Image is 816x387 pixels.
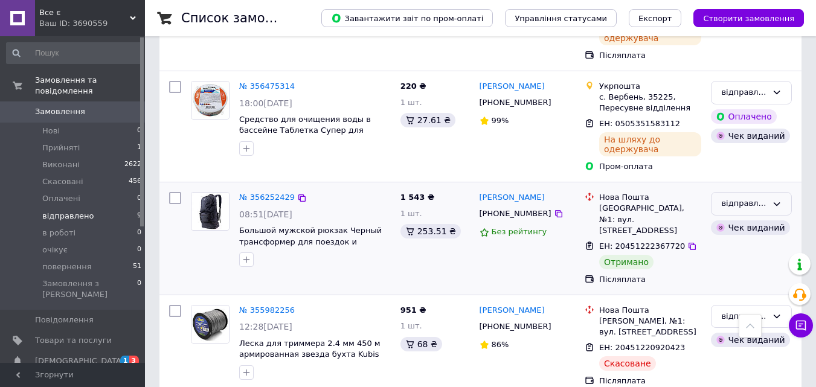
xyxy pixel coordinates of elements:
span: Замовлення з [PERSON_NAME] [42,278,137,300]
span: 1 шт. [400,98,422,107]
div: Пром-оплата [599,161,701,172]
span: 220 ₴ [400,82,426,91]
span: очікує [42,245,68,255]
span: 0 [137,278,141,300]
div: Нова Пошта [599,192,701,203]
a: Большой мужской рюкзак Черный трансформер для поездок и путешествий (МВ100) [239,226,382,257]
a: [PERSON_NAME] [480,81,545,92]
span: Скасовані [42,176,83,187]
div: Чек виданий [711,129,789,143]
span: ЕН: 20451220920423 [599,343,685,352]
div: На шляху до одержувача [599,132,701,156]
span: 1 [137,142,141,153]
div: Ваш ID: 3690559 [39,18,145,29]
span: Оплачені [42,193,80,204]
span: 0 [137,193,141,204]
div: відправлено [721,197,767,210]
span: Прийняті [42,142,80,153]
div: Скасоване [599,356,656,371]
span: Експорт [638,14,672,23]
button: Створити замовлення [693,9,804,27]
button: Експорт [629,9,682,27]
img: Фото товару [191,193,229,230]
span: 2622 [124,159,141,170]
div: відправлено [721,310,767,323]
input: Пошук [6,42,143,64]
span: Замовлення [35,106,85,117]
img: Фото товару [191,82,229,119]
div: Оплачено [711,109,776,124]
a: Леска для триммера 2.4 мм 450 м армированная звезда бухта Kubis [DATE] [DATE] [239,339,381,370]
span: ЕН: 20451222367720 [599,241,685,251]
span: Замовлення та повідомлення [35,75,145,97]
span: [DEMOGRAPHIC_DATA] [35,356,124,366]
span: 1 [120,356,130,366]
div: 253.51 ₴ [400,224,461,238]
span: 456 [129,176,141,187]
a: № 356475314 [239,82,295,91]
div: [PHONE_NUMBER] [477,95,554,110]
div: відправлено [721,86,767,99]
span: 1 шт. [400,209,422,218]
a: Фото товару [191,305,230,344]
a: [PERSON_NAME] [480,192,545,203]
div: [PERSON_NAME], №1: вул. [STREET_ADDRESS] [599,316,701,337]
span: 3 [129,356,139,366]
span: 12:28[DATE] [239,322,292,331]
a: № 356252429 [239,193,295,202]
span: Все є [39,7,130,18]
span: 1 шт. [400,321,422,330]
span: Товари та послуги [35,335,112,346]
a: [PERSON_NAME] [480,305,545,316]
a: Фото товару [191,192,230,231]
span: повернення [42,261,92,272]
span: 51 [133,261,141,272]
div: с. Вербень, 35225, Пересувне відділення [599,92,701,114]
button: Управління статусами [505,9,617,27]
span: Завантажити звіт по пром-оплаті [331,13,483,24]
div: Післяплата [599,376,701,386]
div: 27.61 ₴ [400,113,455,127]
span: 86% [492,340,509,349]
span: Повідомлення [35,315,94,325]
span: 18:00[DATE] [239,98,292,108]
div: [PHONE_NUMBER] [477,206,554,222]
div: Післяплата [599,50,701,61]
button: Завантажити звіт по пром-оплаті [321,9,493,27]
a: № 355982256 [239,305,295,315]
span: 99% [492,116,509,125]
h1: Список замовлень [181,11,304,25]
div: Чек виданий [711,333,789,347]
span: Нові [42,126,60,136]
div: Чек виданий [711,220,789,235]
a: Створити замовлення [681,13,804,22]
span: Виконані [42,159,80,170]
span: Управління статусами [515,14,607,23]
span: Без рейтингу [492,227,547,236]
div: Укрпошта [599,81,701,92]
span: 9 [137,211,141,222]
div: [PHONE_NUMBER] [477,319,554,334]
a: Средство для очищения воды в бассейне Таблетка Супер для дезинфекции воды WWW 9в1 (200гр) [239,115,371,158]
span: 1 543 ₴ [400,193,434,202]
span: Створити замовлення [703,14,794,23]
span: в роботі [42,228,75,238]
button: Чат з покупцем [789,313,813,337]
img: Фото товару [191,305,229,343]
div: [GEOGRAPHIC_DATA], №1: вул. [STREET_ADDRESS] [599,203,701,236]
span: ЕН: 0505351583112 [599,119,680,128]
div: Післяплата [599,274,701,285]
span: 0 [137,126,141,136]
span: 0 [137,245,141,255]
span: 08:51[DATE] [239,209,292,219]
span: відправлено [42,211,94,222]
a: Фото товару [191,81,230,120]
span: 951 ₴ [400,305,426,315]
div: 68 ₴ [400,337,442,351]
div: Отримано [599,255,654,269]
div: Нова Пошта [599,305,701,316]
span: 0 [137,228,141,238]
